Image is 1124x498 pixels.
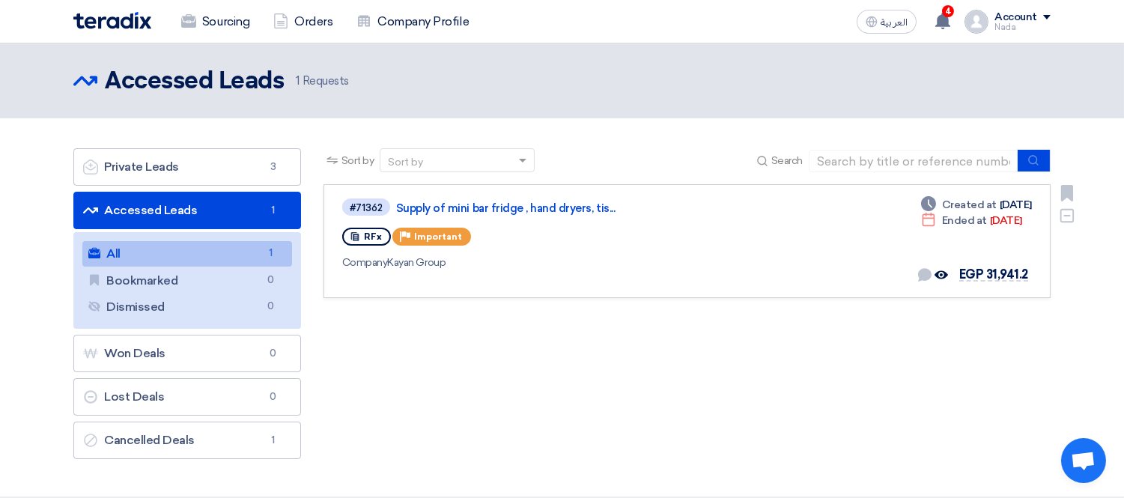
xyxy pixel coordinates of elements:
[264,203,282,218] span: 1
[942,197,997,213] span: Created at
[261,5,344,38] a: Orders
[262,246,280,261] span: 1
[262,299,280,315] span: 0
[942,213,987,228] span: Ended at
[169,5,261,38] a: Sourcing
[964,10,988,34] img: profile_test.png
[296,74,300,88] span: 1
[82,241,292,267] a: All
[82,294,292,320] a: Dismissed
[264,389,282,404] span: 0
[809,150,1018,172] input: Search by title or reference number
[364,231,382,242] span: RFx
[73,148,301,186] a: Private Leads3
[296,73,349,90] span: Requests
[959,267,1028,282] span: EGP 31,941.2
[342,256,388,269] span: Company
[344,5,481,38] a: Company Profile
[1061,438,1106,483] div: Open chat
[396,201,771,215] a: Supply of mini bar fridge , hand dryers, tis...
[341,153,374,168] span: Sort by
[264,346,282,361] span: 0
[73,335,301,372] a: Won Deals0
[264,160,282,174] span: 3
[857,10,917,34] button: العربية
[414,231,462,242] span: Important
[73,378,301,416] a: Lost Deals0
[73,192,301,229] a: Accessed Leads1
[921,197,1032,213] div: [DATE]
[73,422,301,459] a: Cancelled Deals1
[105,67,284,97] h2: Accessed Leads
[388,154,423,170] div: Sort by
[82,268,292,294] a: Bookmarked
[942,5,954,17] span: 4
[881,17,908,28] span: العربية
[342,255,774,270] div: Kayan Group
[771,153,803,168] span: Search
[994,11,1037,24] div: Account
[994,23,1051,31] div: Nada
[264,433,282,448] span: 1
[73,12,151,29] img: Teradix logo
[350,203,383,213] div: #71362
[262,273,280,288] span: 0
[921,213,1022,228] div: [DATE]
